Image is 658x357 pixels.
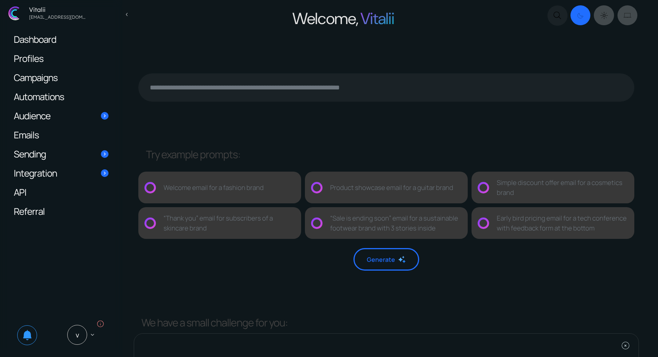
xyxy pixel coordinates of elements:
[6,30,116,49] a: Dashboard
[14,207,45,215] span: Referral
[497,178,628,197] div: Simple discount offer email for a cosmetics brand
[6,202,116,221] a: Referral
[14,169,57,177] span: Integration
[164,183,264,193] div: Welcome email for a fashion brand
[6,49,116,68] a: Profiles
[497,213,628,233] div: Early bird pricing email for a tech conference with feedback form at the bottom
[360,8,394,29] span: Vitalii
[330,213,462,233] div: “Sale is ending soon” email for a sustainable footwear brand with 3 stories inside
[14,188,26,196] span: API
[6,144,116,163] a: Sending
[27,6,88,13] div: Vitalii
[60,320,105,350] a: V keyboard_arrow_down info
[14,92,64,101] span: Automations
[353,248,419,271] button: Generate
[164,213,295,233] div: “Thank you” email for subscribers of a skincare brand
[141,315,288,329] h3: We have a small challenge for you:
[14,131,39,139] span: Emails
[621,341,630,350] div: +
[89,331,96,338] span: keyboard_arrow_down
[27,13,88,20] div: vitalijgladkij@gmail.com
[6,106,116,125] a: Audience
[292,8,358,29] span: Welcome,
[6,183,116,201] a: API
[146,147,634,162] div: Try example prompts:
[330,183,453,193] div: Product showcase email for a guitar brand
[96,320,105,328] i: info
[14,35,56,43] span: Dashboard
[67,325,87,345] span: V
[14,150,46,158] span: Sending
[14,112,50,120] span: Audience
[4,3,119,23] a: Vitalii [EMAIL_ADDRESS][DOMAIN_NAME]
[14,54,44,62] span: Profiles
[6,87,116,106] a: Automations
[6,68,116,87] a: Campaigns
[6,164,116,182] a: Integration
[6,125,116,144] a: Emails
[14,73,58,81] span: Campaigns
[569,4,639,27] div: Dark mode switcher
